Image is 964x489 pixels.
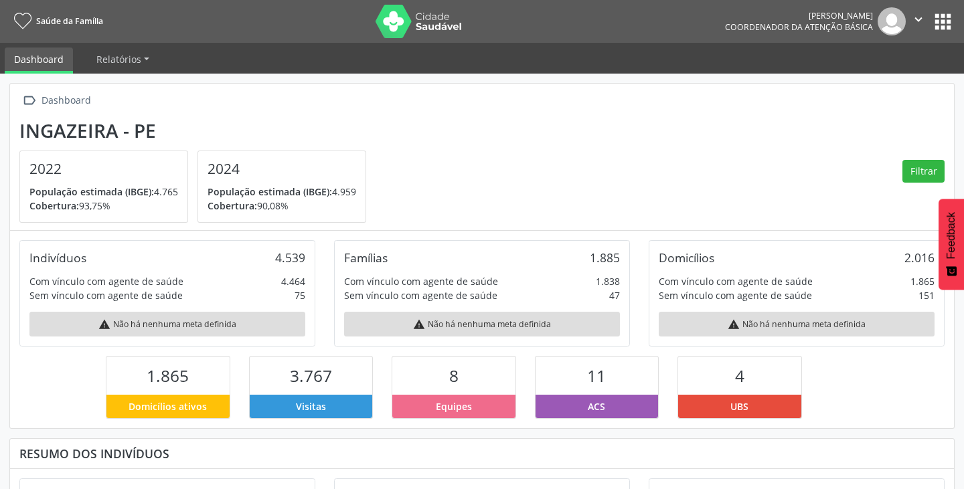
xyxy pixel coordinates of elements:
[659,288,812,302] div: Sem vínculo com agente de saúde
[36,15,103,27] span: Saúde da Família
[5,47,73,74] a: Dashboard
[290,365,332,387] span: 3.767
[902,160,945,183] button: Filtrar
[19,91,93,110] a:  Dashboard
[910,274,935,288] div: 1.865
[413,318,425,330] i: warning
[19,120,376,142] div: Ingazeira - PE
[98,318,110,330] i: warning
[9,10,103,32] a: Saúde da Família
[29,199,178,213] p: 93,75%
[344,274,498,288] div: Com vínculo com agente de saúde
[931,10,955,33] button: apps
[918,288,935,302] div: 151
[29,312,305,336] div: Não há nenhuma meta definida
[29,199,79,212] span: Cobertura:
[96,53,141,66] span: Relatórios
[275,250,305,265] div: 4.539
[208,185,332,198] span: População estimada (IBGE):
[945,212,957,259] span: Feedback
[588,399,605,413] span: ACS
[609,288,620,302] div: 47
[911,12,926,27] i: 
[878,7,906,35] img: img
[29,274,183,288] div: Com vínculo com agente de saúde
[587,365,606,387] span: 11
[659,274,813,288] div: Com vínculo com agente de saúde
[295,288,305,302] div: 75
[281,274,305,288] div: 4.464
[735,365,744,387] span: 4
[296,399,326,413] span: Visitas
[344,288,497,302] div: Sem vínculo com agente de saúde
[129,399,207,413] span: Domicílios ativos
[29,161,178,177] h4: 2022
[29,185,178,199] p: 4.765
[730,399,748,413] span: UBS
[596,274,620,288] div: 1.838
[725,21,873,33] span: Coordenador da Atenção Básica
[208,199,356,213] p: 90,08%
[19,446,945,461] div: Resumo dos indivíduos
[939,199,964,290] button: Feedback - Mostrar pesquisa
[725,10,873,21] div: [PERSON_NAME]
[906,7,931,35] button: 
[728,318,740,330] i: warning
[29,288,183,302] div: Sem vínculo com agente de saúde
[29,185,154,198] span: População estimada (IBGE):
[449,365,459,387] span: 8
[208,161,356,177] h4: 2024
[29,250,86,265] div: Indivíduos
[147,365,189,387] span: 1.865
[208,199,257,212] span: Cobertura:
[39,91,93,110] div: Dashboard
[590,250,620,265] div: 1.885
[87,47,159,71] a: Relatórios
[344,312,620,336] div: Não há nenhuma meta definida
[19,91,39,110] i: 
[208,185,356,199] p: 4.959
[436,399,472,413] span: Equipes
[659,312,935,336] div: Não há nenhuma meta definida
[659,250,714,265] div: Domicílios
[904,250,935,265] div: 2.016
[344,250,388,265] div: Famílias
